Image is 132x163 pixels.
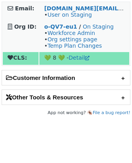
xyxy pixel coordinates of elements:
a: User on Staging [47,12,92,18]
strong: Org ID: [14,23,37,30]
strong: / [79,23,81,30]
a: o-QV7-eu1 [44,23,77,30]
td: 💚 8 💚 - [39,52,129,65]
span: • • • [44,30,102,49]
a: Org settings page [47,36,97,43]
a: Temp Plan Changes [47,43,102,49]
h2: Other Tools & Resources [2,90,130,105]
a: On Staging [83,23,114,30]
h2: Customer Information [2,70,130,85]
a: Workforce Admin [47,30,95,36]
span: • [44,12,92,18]
footer: App not working? 🪳 [2,109,130,117]
a: Detail [69,54,89,61]
a: File a bug report! [93,110,130,115]
strong: Email: [15,5,35,12]
strong: CLS: [8,54,27,61]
